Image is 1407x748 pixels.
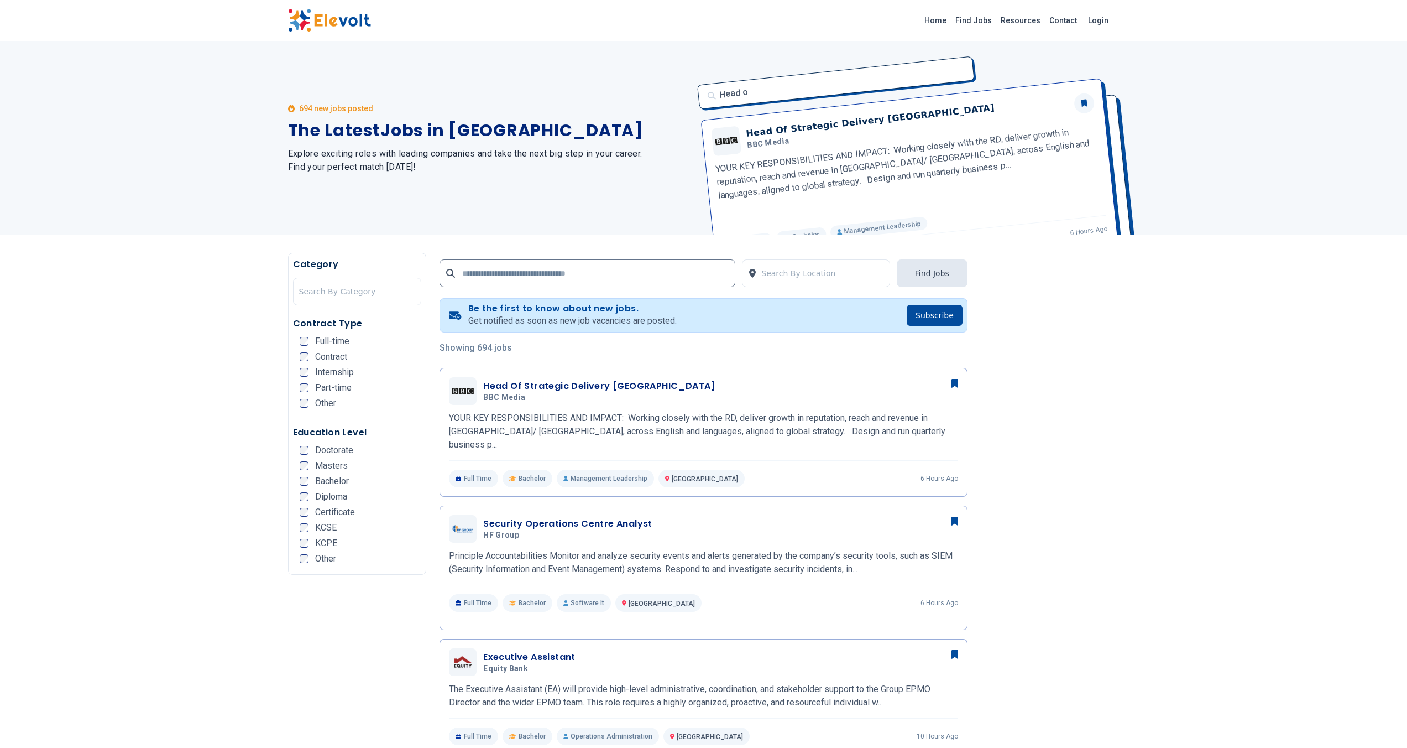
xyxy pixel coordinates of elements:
[300,337,308,346] input: Full-time
[483,651,576,664] h3: Executive Assistant
[293,426,422,439] h5: Education Level
[288,121,691,141] h1: The Latest Jobs in [GEOGRAPHIC_DATA]
[315,337,349,346] span: Full-time
[315,352,347,361] span: Contract
[449,683,958,709] p: The Executive Assistant (EA) will provide high-level administrative, coordination, and stakeholde...
[557,594,611,612] p: Software It
[677,733,743,741] span: [GEOGRAPHIC_DATA]
[315,523,337,532] span: KCSE
[907,305,963,326] button: Subscribe
[300,368,308,377] input: Internship
[452,655,474,670] img: Equity Bank
[315,508,355,517] span: Certificate
[315,368,354,377] span: Internship
[449,549,958,576] p: Principle Accountabilities Monitor and analyze security events and alerts generated by the compan...
[917,732,958,741] p: 10 hours ago
[300,508,308,517] input: Certificate
[1081,9,1115,32] a: Login
[920,599,958,607] p: 6 hours ago
[449,648,958,745] a: Equity BankExecutive AssistantEquity BankThe Executive Assistant (EA) will provide high-level adm...
[299,103,373,114] p: 694 new jobs posted
[951,12,996,29] a: Find Jobs
[452,388,474,394] img: BBC Media
[483,517,652,531] h3: Security Operations Centre Analyst
[300,383,308,392] input: Part-time
[315,461,348,470] span: Masters
[300,554,308,563] input: Other
[519,474,546,483] span: Bachelor
[981,297,1120,629] iframe: Advertisement
[483,531,519,541] span: HF Group
[483,664,528,674] span: Equity Bank
[519,599,546,607] span: Bachelor
[300,539,308,548] input: KCPE
[288,147,691,174] h2: Explore exciting roles with leading companies and take the next big step in your career. Find you...
[300,352,308,361] input: Contract
[300,523,308,532] input: KCSE
[483,393,525,403] span: BBC Media
[897,259,967,287] button: Find Jobs
[452,525,474,533] img: HF Group
[920,12,951,29] a: Home
[315,539,337,548] span: KCPE
[557,728,659,745] p: Operations Administration
[315,399,336,408] span: Other
[449,728,498,745] p: Full Time
[440,341,967,355] p: Showing 694 jobs
[315,383,352,392] span: Part-time
[468,303,677,314] h4: Be the first to know about new jobs.
[300,446,308,455] input: Doctorate
[449,377,958,487] a: BBC MediaHead Of Strategic Delivery [GEOGRAPHIC_DATA]BBC MediaYOUR KEY RESPONSIBILITIES AND IMPAC...
[315,554,336,563] span: Other
[449,594,498,612] p: Full Time
[315,492,347,501] span: Diploma
[920,474,958,483] p: 6 hours ago
[300,399,308,408] input: Other
[449,412,958,451] p: YOUR KEY RESPONSIBILITIES AND IMPACT: Working closely with the RD, deliver growth in reputation, ...
[557,470,654,487] p: Management Leadership
[293,317,422,330] h5: Contract Type
[315,446,353,455] span: Doctorate
[1045,12,1081,29] a: Contact
[468,314,677,328] p: Get notified as soon as new job vacancies are posted.
[300,492,308,501] input: Diploma
[288,9,371,32] img: Elevolt
[519,732,546,741] span: Bachelor
[629,600,695,607] span: [GEOGRAPHIC_DATA]
[449,470,498,487] p: Full Time
[300,477,308,486] input: Bachelor
[996,12,1045,29] a: Resources
[300,461,308,470] input: Masters
[293,258,422,271] h5: Category
[449,515,958,612] a: HF GroupSecurity Operations Centre AnalystHF GroupPrinciple Accountabilities Monitor and analyze ...
[483,380,715,393] h3: Head Of Strategic Delivery [GEOGRAPHIC_DATA]
[315,477,349,486] span: Bachelor
[672,475,738,483] span: [GEOGRAPHIC_DATA]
